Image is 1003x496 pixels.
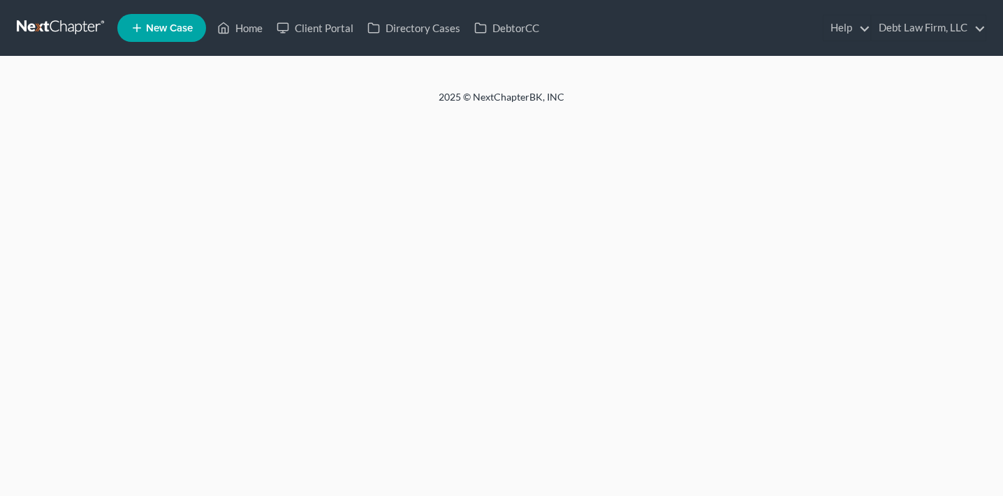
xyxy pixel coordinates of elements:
a: Client Portal [270,15,360,41]
new-legal-case-button: New Case [117,14,206,42]
a: Help [823,15,870,41]
a: Home [210,15,270,41]
div: 2025 © NextChapterBK, INC [103,90,900,115]
a: DebtorCC [467,15,546,41]
a: Debt Law Firm, LLC [872,15,986,41]
a: Directory Cases [360,15,467,41]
